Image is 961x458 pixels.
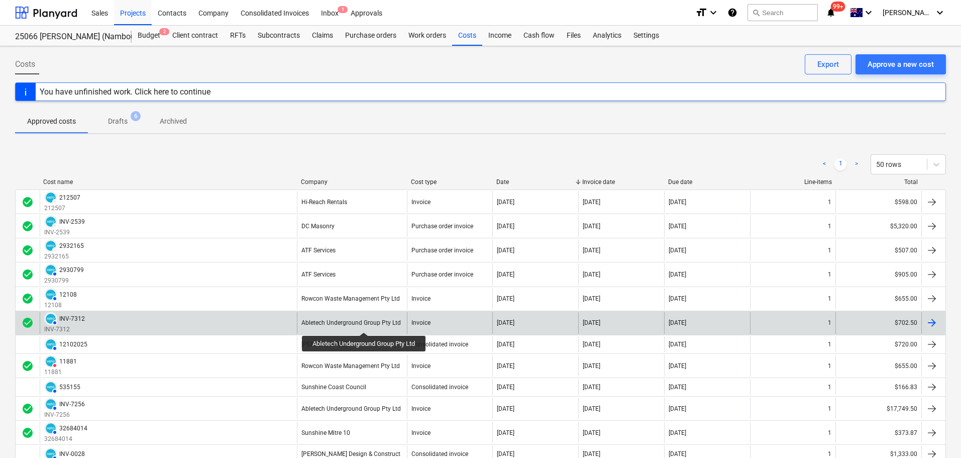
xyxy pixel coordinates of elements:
[411,341,468,348] div: Consolidated invoice
[132,26,166,46] div: Budget
[301,271,336,278] div: ATF Services
[695,7,707,19] i: format_size
[482,26,517,46] div: Income
[22,317,34,329] span: check_circle
[132,26,166,46] a: Budget2
[452,26,482,46] a: Costs
[27,116,76,127] p: Approved costs
[497,429,514,436] div: [DATE]
[44,312,57,325] div: Invoice has been synced with Xero and its status is currently AUTHORISED
[301,405,401,412] div: Abletech Underground Group Pty Ltd
[805,54,851,74] button: Export
[669,405,686,412] div: [DATE]
[583,362,600,370] div: [DATE]
[411,405,431,412] div: Invoice
[707,7,719,19] i: keyboard_arrow_down
[835,263,921,285] div: $905.00
[46,339,56,349] img: xero.svg
[835,215,921,237] div: $5,320.00
[44,288,57,301] div: Invoice has been synced with Xero and its status is currently AUTHORISED
[669,319,686,326] div: [DATE]
[835,398,921,419] div: $17,749.50
[22,427,34,439] span: check_circle
[583,295,600,302] div: [DATE]
[44,301,77,310] p: 12108
[301,450,400,457] div: [PERSON_NAME] Design & Construct
[108,116,128,127] p: Drafts
[583,319,600,326] div: [DATE]
[582,178,660,186] div: Invoice date
[22,220,34,232] div: Invoice was approved
[59,450,85,457] div: INV-0028
[44,215,57,228] div: Invoice has been synced with Xero and its status is currently DRAFT
[835,379,921,395] div: $166.83
[497,384,514,391] div: [DATE]
[301,295,400,302] div: Rowcon Waste Management Pty Ltd
[46,314,56,324] img: xero.svg
[44,422,57,435] div: Invoice has been synced with Xero and its status is currently AUTHORISED
[835,239,921,261] div: $507.00
[856,54,946,74] button: Approve a new cost
[44,338,57,351] div: Invoice has been synced with Xero and its status is currently AUTHORISED
[835,191,921,213] div: $598.00
[828,341,831,348] div: 1
[40,87,210,97] div: You have unfinished work. Click here to continue
[828,223,831,230] div: 1
[46,217,56,227] img: xero.svg
[22,403,34,415] span: check_circle
[46,399,56,409] img: xero.svg
[44,325,85,334] p: INV-7312
[22,403,34,415] div: Invoice was approved
[44,435,87,443] p: 32684014
[497,319,514,326] div: [DATE]
[497,199,514,206] div: [DATE]
[497,247,514,254] div: [DATE]
[883,9,933,17] span: [PERSON_NAME]
[44,368,77,377] p: 11881
[497,341,514,348] div: [DATE]
[301,384,366,391] div: Sunshine Coast Council
[46,423,56,433] img: xero.svg
[754,178,832,186] div: Line-items
[583,223,600,230] div: [DATE]
[583,450,600,457] div: [DATE]
[22,220,34,232] span: check_circle
[561,26,587,46] a: Files
[306,26,339,46] div: Claims
[59,401,85,408] div: INV-7256
[840,178,918,186] div: Total
[517,26,561,46] a: Cash flow
[411,223,473,230] div: Purchase order invoice
[411,199,431,206] div: Invoice
[587,26,627,46] a: Analytics
[46,356,56,367] img: xero.svg
[44,252,84,261] p: 2932165
[411,450,468,457] div: Consolidated invoice
[850,158,863,170] a: Next page
[497,362,514,370] div: [DATE]
[338,6,348,13] span: 1
[44,398,57,411] div: Invoice has been synced with Xero and its status is currently AUTHORISED
[22,196,34,208] div: Invoice was approved
[252,26,306,46] div: Subcontracts
[301,223,335,230] div: DC Masonry
[828,429,831,436] div: 1
[934,7,946,19] i: keyboard_arrow_down
[411,271,473,278] div: Purchase order invoice
[669,271,686,278] div: [DATE]
[59,425,87,432] div: 32684014
[59,358,77,365] div: 11881
[22,293,34,305] span: check_circle
[46,241,56,251] img: xero.svg
[669,384,686,391] div: [DATE]
[44,355,57,368] div: Invoice has been synced with Xero and its status is currently DELETED
[301,319,401,326] div: Abletech Underground Group Pty Ltd
[835,336,921,352] div: $720.00
[668,178,746,186] div: Due date
[669,450,686,457] div: [DATE]
[411,178,489,186] div: Cost type
[59,218,85,225] div: INV-2539
[583,341,600,348] div: [DATE]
